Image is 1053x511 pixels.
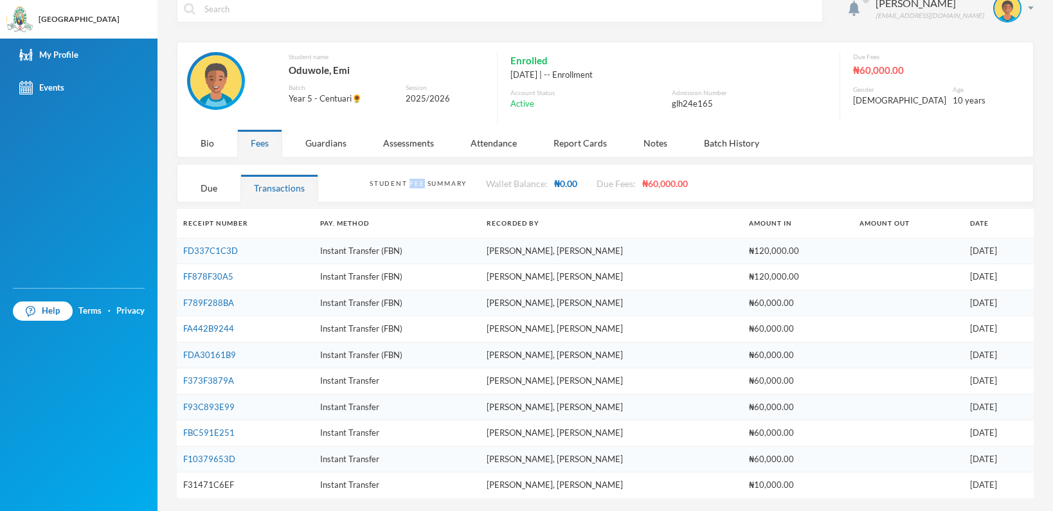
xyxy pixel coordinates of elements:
td: [PERSON_NAME], [PERSON_NAME] [480,290,742,316]
div: [GEOGRAPHIC_DATA] [39,13,120,25]
span: ₦60,000.00 [642,178,688,189]
div: Due [187,174,231,202]
td: [PERSON_NAME], [PERSON_NAME] [480,472,742,498]
td: [DATE] [964,264,1034,291]
a: FF878F30A5 [183,271,233,282]
td: ₦60,000.00 [742,446,853,472]
div: Student Fee Summary [370,179,467,188]
div: Session [406,83,484,93]
td: [PERSON_NAME], [PERSON_NAME] [480,342,742,368]
div: Guardians [292,129,360,157]
span: ₦0.00 [554,178,577,189]
td: Instant Transfer (FBN) [314,264,481,291]
td: [PERSON_NAME], [PERSON_NAME] [480,264,742,291]
div: [EMAIL_ADDRESS][DOMAIN_NAME] [876,11,984,21]
span: Wallet Balance: [486,178,548,189]
td: ₦120,000.00 [742,238,853,264]
div: 2025/2026 [406,93,484,105]
img: STUDENT [190,55,242,107]
div: Bio [187,129,228,157]
td: Instant Transfer [314,394,481,420]
div: ₦60,000.00 [853,62,1004,78]
td: ₦60,000.00 [742,394,853,420]
td: [PERSON_NAME], [PERSON_NAME] [480,368,742,395]
td: Instant Transfer [314,420,481,447]
div: glh24e165 [672,98,827,111]
a: Terms [78,305,102,318]
div: Assessments [370,129,447,157]
td: [DATE] [964,316,1034,343]
div: 10 years [953,94,1004,107]
div: Batch [289,83,396,93]
td: [PERSON_NAME], [PERSON_NAME] [480,394,742,420]
td: ₦60,000.00 [742,316,853,343]
td: [DATE] [964,472,1034,498]
td: [DATE] [964,420,1034,447]
a: FDA30161B9 [183,350,236,360]
div: [DATE] | -- Enrollment [510,69,827,82]
td: [PERSON_NAME], [PERSON_NAME] [480,238,742,264]
td: ₦60,000.00 [742,368,853,395]
div: My Profile [19,48,78,62]
th: Date [964,209,1034,238]
a: FA442B9244 [183,323,234,334]
div: Attendance [457,129,530,157]
div: Account Status [510,88,665,98]
div: Gender [853,85,946,94]
a: F373F3879A [183,375,234,386]
div: Student name [289,52,484,62]
div: [DEMOGRAPHIC_DATA] [853,94,946,107]
div: Age [953,85,1004,94]
img: search [184,3,195,15]
a: FD337C1C3D [183,246,238,256]
td: [DATE] [964,238,1034,264]
td: [DATE] [964,290,1034,316]
td: [DATE] [964,446,1034,472]
td: Instant Transfer (FBN) [314,316,481,343]
td: [DATE] [964,394,1034,420]
div: Due Fees [853,52,1004,62]
td: Instant Transfer (FBN) [314,238,481,264]
th: Receipt Number [177,209,314,238]
a: F10379653D [183,454,235,464]
a: F789F288BA [183,298,234,308]
span: Active [510,98,534,111]
td: ₦10,000.00 [742,472,853,498]
td: Instant Transfer [314,368,481,395]
th: Recorded By [480,209,742,238]
th: Amount Out [853,209,964,238]
td: Instant Transfer (FBN) [314,290,481,316]
a: FBC591E251 [183,427,235,438]
th: Pay. Method [314,209,481,238]
td: [DATE] [964,342,1034,368]
td: Instant Transfer [314,472,481,498]
td: ₦60,000.00 [742,342,853,368]
a: F93C893E99 [183,402,235,412]
div: Year 5 - Centuari🌻 [289,93,396,105]
div: · [108,305,111,318]
span: Due Fees: [597,178,636,189]
td: Instant Transfer (FBN) [314,342,481,368]
a: Help [13,301,73,321]
span: Enrolled [510,52,548,69]
div: Transactions [240,174,318,202]
td: [DATE] [964,368,1034,395]
th: Amount In [742,209,853,238]
div: Fees [237,129,282,157]
img: logo [7,7,33,33]
a: Privacy [116,305,145,318]
td: ₦60,000.00 [742,290,853,316]
td: [PERSON_NAME], [PERSON_NAME] [480,420,742,447]
td: ₦60,000.00 [742,420,853,447]
td: [PERSON_NAME], [PERSON_NAME] [480,446,742,472]
div: Oduwole, Emi [289,62,484,78]
td: Instant Transfer [314,446,481,472]
div: Events [19,81,64,94]
td: [PERSON_NAME], [PERSON_NAME] [480,316,742,343]
div: Report Cards [540,129,620,157]
td: ₦120,000.00 [742,264,853,291]
div: Batch History [690,129,773,157]
a: F31471C6EF [183,480,234,490]
div: Notes [630,129,681,157]
div: Admission Number [672,88,827,98]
